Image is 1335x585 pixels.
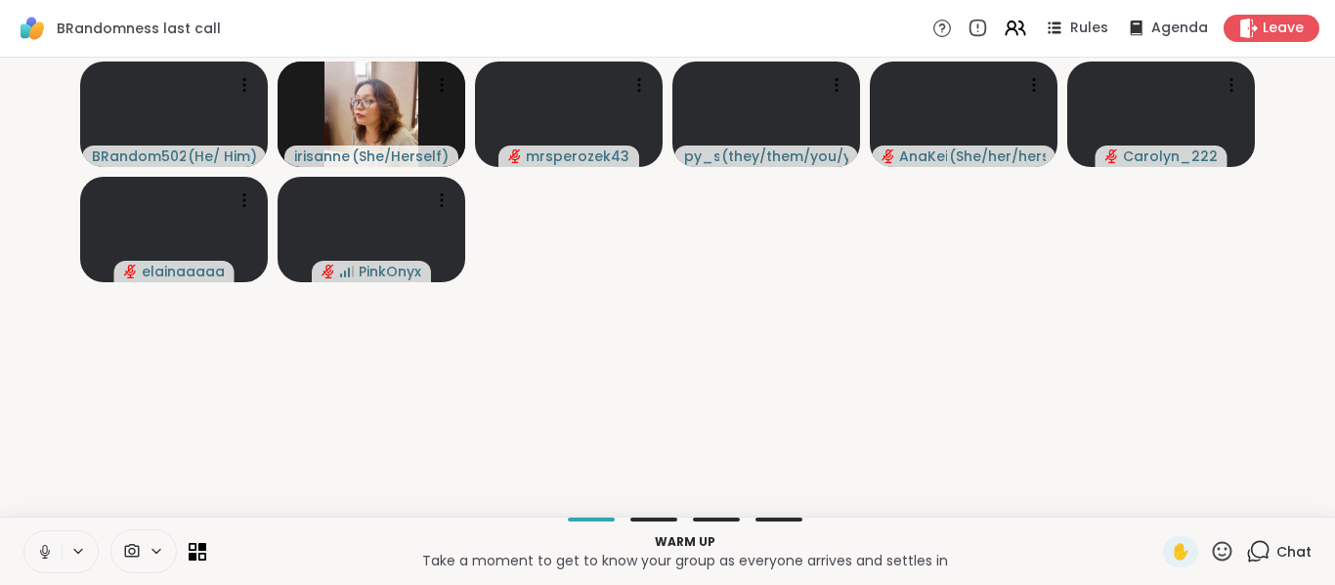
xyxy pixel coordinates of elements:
[721,146,848,166] span: ( they/them/you/y'all/i/we )
[1105,149,1119,163] span: audio-muted
[1123,146,1218,166] span: Carolyn_222
[949,146,1046,166] span: ( She/her/hers/[PERSON_NAME] )
[294,146,350,166] span: irisanne
[218,551,1151,570] p: Take a moment to get to know your group as everyone arrives and settles in
[1070,19,1108,38] span: Rules
[508,149,522,163] span: audio-muted
[57,19,221,38] span: BRandomness last call
[324,62,418,167] img: irisanne
[1276,542,1312,562] span: Chat
[142,262,225,281] span: elainaaaaa
[684,146,719,166] span: py_sch
[124,265,138,278] span: audio-muted
[1171,540,1190,564] span: ✋
[1151,19,1208,38] span: Agenda
[16,12,49,45] img: ShareWell Logomark
[188,146,256,166] span: ( He/ Him )
[352,146,449,166] span: ( She/Herself )
[92,146,186,166] span: BRandom502
[322,265,335,278] span: audio-muted
[1263,19,1304,38] span: Leave
[899,146,947,166] span: AnaKeilyLlaneza
[359,262,421,281] span: PinkOnyx
[526,146,629,166] span: mrsperozek43
[882,149,895,163] span: audio-muted
[218,533,1151,551] p: Warm up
